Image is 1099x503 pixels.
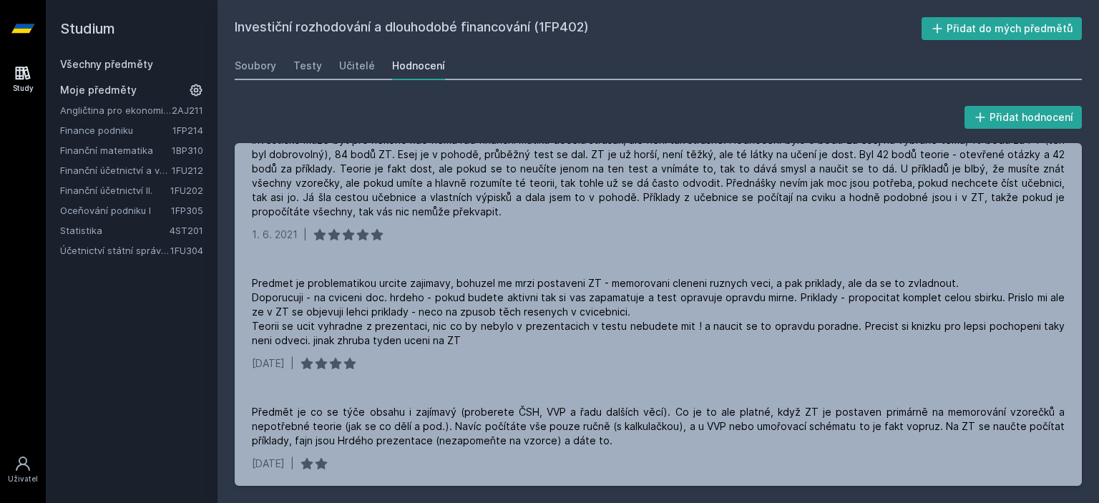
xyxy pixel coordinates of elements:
[60,203,171,218] a: Oceňování podniku I
[303,228,307,242] div: |
[170,185,203,196] a: 1FU202
[252,356,285,371] div: [DATE]
[170,225,203,236] a: 4ST201
[60,58,153,70] a: Všechny předměty
[339,52,375,80] a: Učitelé
[252,456,285,471] div: [DATE]
[964,106,1083,129] button: Přidat hodnocení
[172,124,203,136] a: 1FP214
[252,276,1065,348] div: Predmet je problematikou urcite zajimavy, bohuzel me mrzi postaveni ZT - memorovani cleneni ruzny...
[172,145,203,156] a: 1BP310
[3,57,43,101] a: Study
[60,103,172,117] a: Angličtina pro ekonomická studia 1 (B2/C1)
[922,17,1083,40] button: Přidat do mých předmětů
[252,228,298,242] div: 1. 6. 2021
[339,59,375,73] div: Učitelé
[293,52,322,80] a: Testy
[172,165,203,176] a: 1FU212
[60,163,172,177] a: Finanční účetnictví a výkaznictví podle Mezinárodních standardů účetního výkaznictví (IFRS)
[290,456,294,471] div: |
[60,123,172,137] a: Finance podniku
[60,83,137,97] span: Moje předměty
[13,83,34,94] div: Study
[170,245,203,256] a: 1FU304
[3,448,43,492] a: Uživatel
[252,405,1065,448] div: Předmět je co se týče obsahu i zajímavý (proberete ČSH, VVP a řadu dalších věcí). Co je to ale pl...
[171,205,203,216] a: 1FP305
[60,223,170,238] a: Statistika
[8,474,38,484] div: Uživatel
[293,59,322,73] div: Testy
[290,356,294,371] div: |
[60,243,170,258] a: Účetnictví státní správy a samosprávy
[392,59,445,73] div: Hodnocení
[392,52,445,80] a: Hodnocení
[252,133,1065,219] div: Investičko může být pro někoho kdo nemá rád finanční matiku docela strašák, ale není tak strašné....
[235,59,276,73] div: Soubory
[235,17,922,40] h2: Investiční rozhodování a dlouhodobé financování (1FP402)
[60,183,170,197] a: Finanční účetnictví II.
[172,104,203,116] a: 2AJ211
[60,143,172,157] a: Finanční matematika
[235,52,276,80] a: Soubory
